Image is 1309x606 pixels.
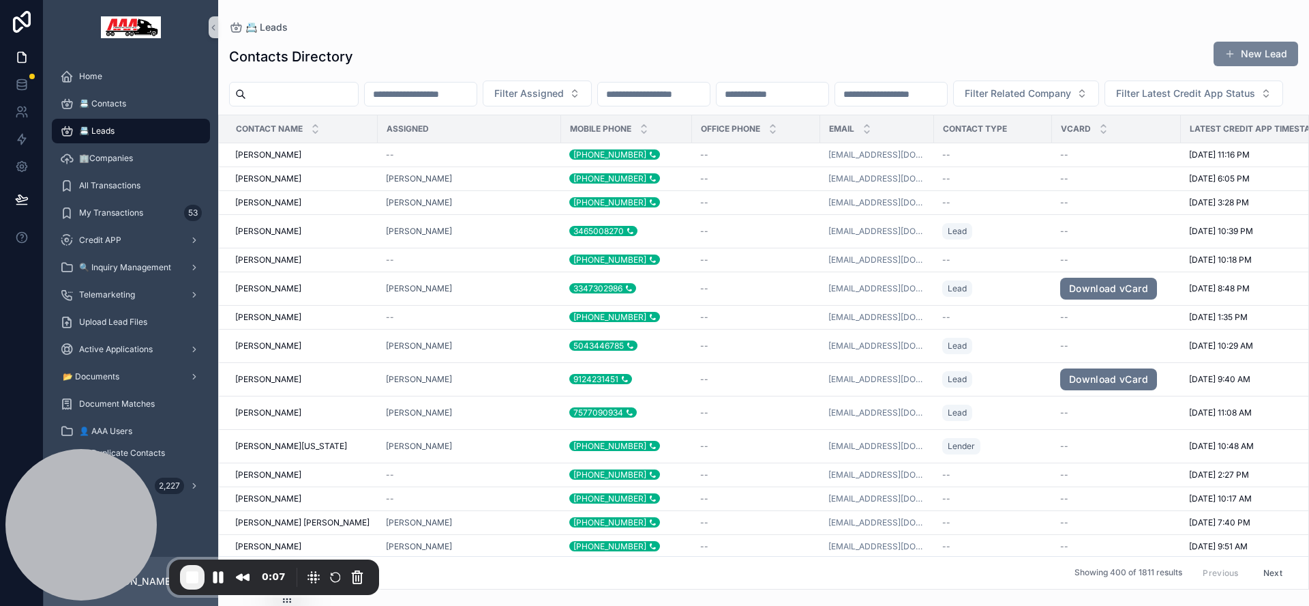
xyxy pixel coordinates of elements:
a: [EMAIL_ADDRESS][DOMAIN_NAME] [828,470,926,480]
a: -- [1060,173,1173,184]
span: -- [1060,149,1068,160]
a: -- [700,374,812,385]
span: -- [700,149,708,160]
div: 53 [184,205,202,221]
span: [PERSON_NAME] [235,407,301,418]
span: Lead [948,341,967,351]
span: [PERSON_NAME] [235,173,301,184]
a: 📂 Documents [52,364,210,389]
span: -- [700,541,708,552]
span: Document Matches [79,399,155,409]
a: [PERSON_NAME] [386,374,553,385]
span: -- [942,470,950,480]
a: -- [700,341,812,351]
a: [PERSON_NAME] [386,173,452,184]
span: My Transactions [79,207,143,218]
span: -- [942,493,950,504]
span: [PERSON_NAME] [386,541,452,552]
span: [DATE] 6:05 PM [1189,173,1250,184]
a: 5043446785 [569,341,684,351]
a: 3465008270 [569,226,684,237]
span: -- [700,283,708,294]
span: Lead [948,283,967,294]
span: -- [942,149,950,160]
a: [PERSON_NAME] [386,441,553,452]
span: -- [942,173,950,184]
div: 2,227 [155,478,184,494]
span: 📇 Leads [245,20,288,34]
span: 🔍 Inquiry Management [79,262,171,273]
a: [EMAIL_ADDRESS][DOMAIN_NAME] [828,541,926,552]
a: Active Applications [52,337,210,362]
a: [EMAIL_ADDRESS][DOMAIN_NAME] [828,149,926,160]
div: 3465008270 [569,226,637,236]
span: Lender [948,441,975,452]
span: 📂 Documents [63,371,119,382]
span: -- [1060,517,1068,528]
a: -- [386,493,553,504]
a: [PERSON_NAME] [235,149,370,160]
span: -- [1060,173,1068,184]
span: Lead [948,407,967,418]
a: [EMAIL_ADDRESS][DOMAIN_NAME] [828,283,926,294]
div: 7577090934 [569,407,637,418]
a: [EMAIL_ADDRESS][DOMAIN_NAME] [828,312,926,323]
span: -- [1060,470,1068,480]
a: Lead [942,405,972,421]
span: [PERSON_NAME] [386,283,452,294]
span: -- [700,374,708,385]
a: [PERSON_NAME] [235,374,370,385]
a: [EMAIL_ADDRESS][DOMAIN_NAME] [828,374,926,385]
button: Select Button [483,81,592,106]
span: [PERSON_NAME] [235,493,301,504]
a: Lead [942,371,972,388]
a: Lead [942,220,1044,242]
a: -- [1060,312,1173,323]
a: -- [1060,517,1173,528]
span: -- [700,493,708,504]
span: [DATE] 10:48 AM [1189,441,1254,452]
a: [PERSON_NAME] [235,226,370,237]
a: [PHONE_NUMBER] [569,173,684,184]
a: [PHONE_NUMBER] [569,312,684,323]
span: [PERSON_NAME] [235,312,301,323]
a: -- [700,255,812,265]
a: Document Matches [52,392,210,416]
span: Lead [948,374,967,385]
a: -- [1060,441,1173,452]
a: [PHONE_NUMBER] [569,255,684,265]
a: [PHONE_NUMBER] [569,470,684,480]
span: [DATE] 8:48 PM [1189,283,1250,294]
a: -- [700,470,812,480]
div: 5043446785 [569,341,637,351]
a: -- [700,197,812,208]
span: 👤 AAA Users [79,426,132,437]
a: -- [700,312,812,323]
span: -- [942,517,950,528]
span: -- [1060,226,1068,237]
a: -- [700,541,812,552]
a: [EMAIL_ADDRESS][DOMAIN_NAME] [828,493,926,504]
a: 📇 Leads [52,119,210,143]
a: [PERSON_NAME] [386,173,553,184]
span: [PERSON_NAME] [235,149,301,160]
span: Upload Lead Files [79,317,147,328]
a: Lead [942,278,1044,300]
span: -- [700,226,708,237]
span: [DATE] 10:18 PM [1189,255,1252,265]
a: 👥 Duplicate Contacts Matches [52,446,210,471]
a: [EMAIL_ADDRESS][DOMAIN_NAME] [828,517,926,528]
a: [PHONE_NUMBER] [569,149,684,160]
div: [PHONE_NUMBER] [569,173,660,184]
a: 3347302986 [569,283,684,294]
a: [EMAIL_ADDRESS][DOMAIN_NAME] [828,341,926,351]
a: -- [1060,197,1173,208]
div: 9124231451 [569,374,632,384]
span: -- [700,312,708,323]
a: 📇 Leads [229,20,288,34]
span: [DATE] 10:39 PM [1189,226,1253,237]
a: -- [942,517,1044,528]
span: [DATE] 3:28 PM [1189,197,1249,208]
